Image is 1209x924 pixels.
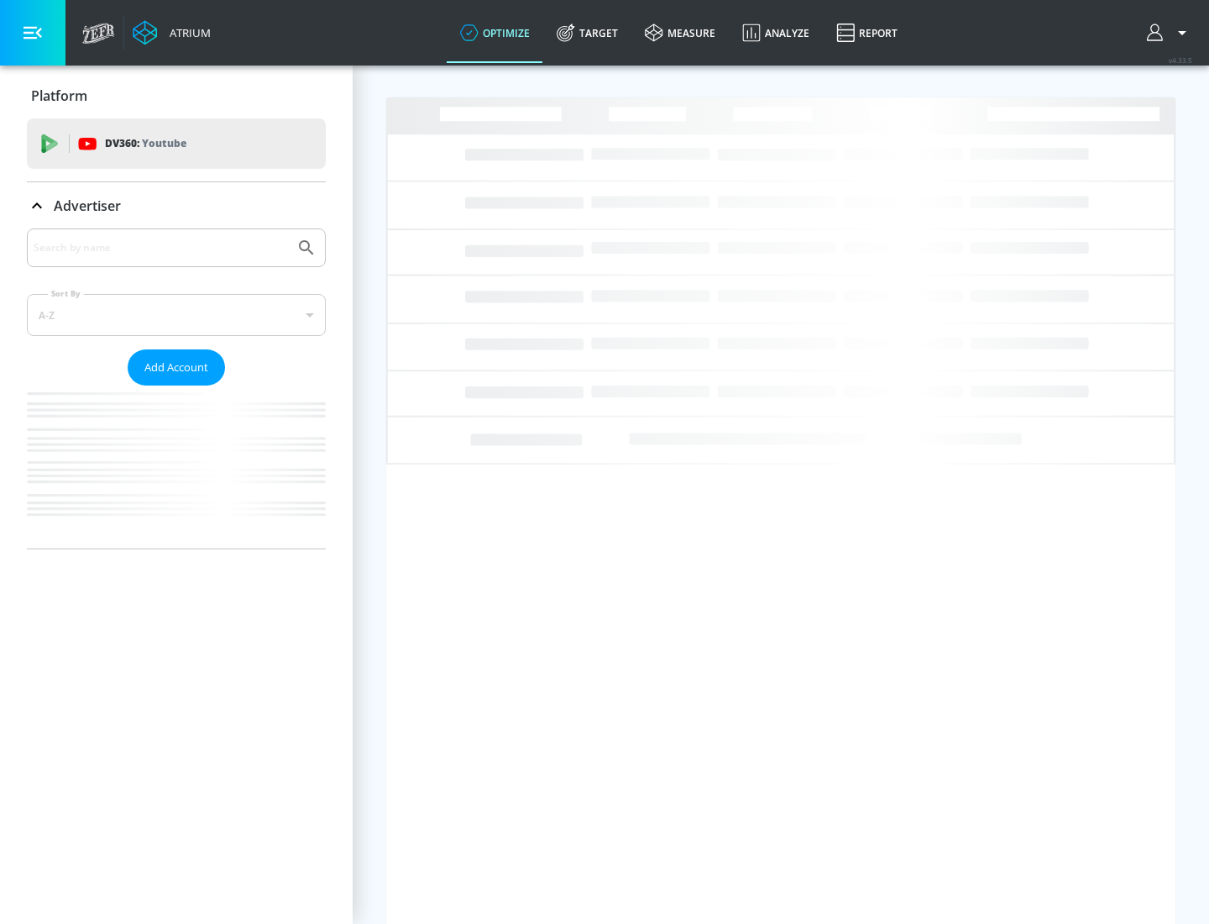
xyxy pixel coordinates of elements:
p: DV360: [105,134,186,153]
span: Add Account [144,358,208,377]
a: Report [823,3,911,63]
div: Advertiser [27,182,326,229]
div: A-Z [27,294,326,336]
a: measure [631,3,729,63]
a: Atrium [133,20,211,45]
a: Analyze [729,3,823,63]
div: Platform [27,72,326,119]
div: Advertiser [27,228,326,549]
a: Target [543,3,631,63]
p: Advertiser [54,197,121,215]
a: optimize [447,3,543,63]
input: Search by name [34,237,288,259]
div: Atrium [163,25,211,40]
nav: list of Advertiser [27,386,326,549]
button: Add Account [128,349,225,386]
p: Youtube [142,134,186,152]
span: v 4.33.5 [1169,55,1192,65]
div: DV360: Youtube [27,118,326,169]
label: Sort By [48,288,84,299]
p: Platform [31,87,87,105]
